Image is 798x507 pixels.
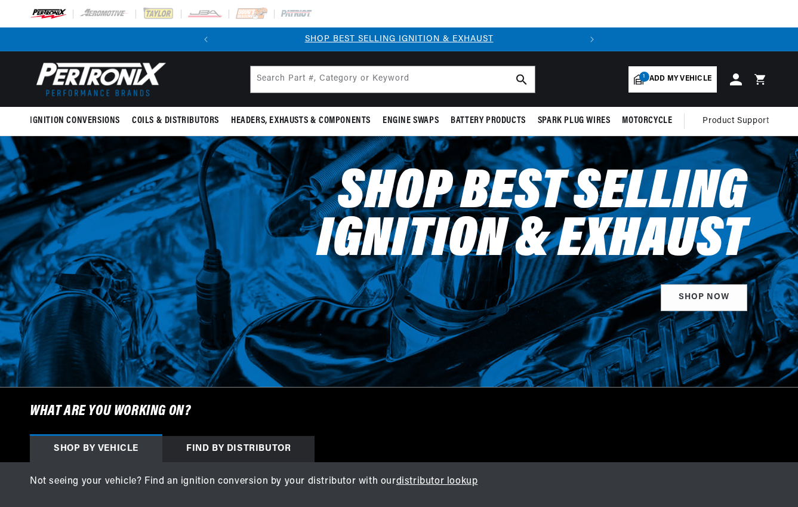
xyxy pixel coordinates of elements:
[538,115,611,127] span: Spark Plug Wires
[703,115,769,128] span: Product Support
[383,115,439,127] span: Engine Swaps
[509,66,535,93] button: search button
[30,474,768,490] p: Not seeing your vehicle? Find an ignition conversion by your distributor with our
[661,284,747,311] a: SHOP NOW
[622,115,672,127] span: Motorcycle
[30,115,120,127] span: Ignition Conversions
[639,72,649,82] span: 1
[251,66,535,93] input: Search Part #, Category or Keyword
[126,107,225,135] summary: Coils & Distributors
[445,107,532,135] summary: Battery Products
[628,66,717,93] a: 1Add my vehicle
[396,477,478,486] a: distributor lookup
[305,35,494,44] a: SHOP BEST SELLING IGNITION & EXHAUST
[30,107,126,135] summary: Ignition Conversions
[649,73,711,85] span: Add my vehicle
[451,115,526,127] span: Battery Products
[132,115,219,127] span: Coils & Distributors
[703,107,775,136] summary: Product Support
[225,107,377,135] summary: Headers, Exhausts & Components
[580,27,604,51] button: Translation missing: en.sections.announcements.next_announcement
[532,107,617,135] summary: Spark Plug Wires
[237,170,747,265] h2: Shop Best Selling Ignition & Exhaust
[30,436,162,462] div: Shop by vehicle
[616,107,678,135] summary: Motorcycle
[231,115,371,127] span: Headers, Exhausts & Components
[30,59,167,100] img: Pertronix
[377,107,445,135] summary: Engine Swaps
[162,436,315,462] div: Find by Distributor
[194,27,218,51] button: Translation missing: en.sections.announcements.previous_announcement
[218,33,580,46] div: Announcement
[218,33,580,46] div: 1 of 2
